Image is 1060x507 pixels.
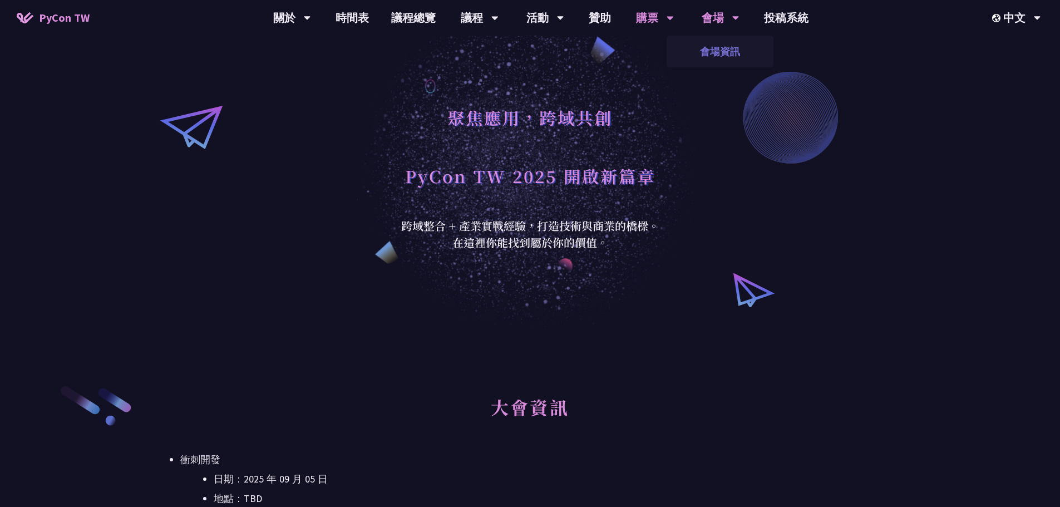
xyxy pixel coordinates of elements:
[394,218,667,251] div: 跨域整合 + 產業實戰經驗，打造技術與商業的橋樑。 在這裡你能找到屬於你的價值。
[214,490,880,507] li: 地點：TBD
[214,471,880,488] li: 日期：2025 年 09 月 05 日
[6,4,101,32] a: PyCon TW
[180,385,880,446] h2: 大會資訊
[667,38,773,65] a: 會場資訊
[992,14,1003,22] img: Locale Icon
[17,12,33,23] img: Home icon of PyCon TW 2025
[405,159,655,193] h1: PyCon TW 2025 開啟新篇章
[180,451,880,507] li: 衝刺開發
[447,101,613,134] h1: 聚焦應用，跨域共創
[39,9,90,26] span: PyCon TW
